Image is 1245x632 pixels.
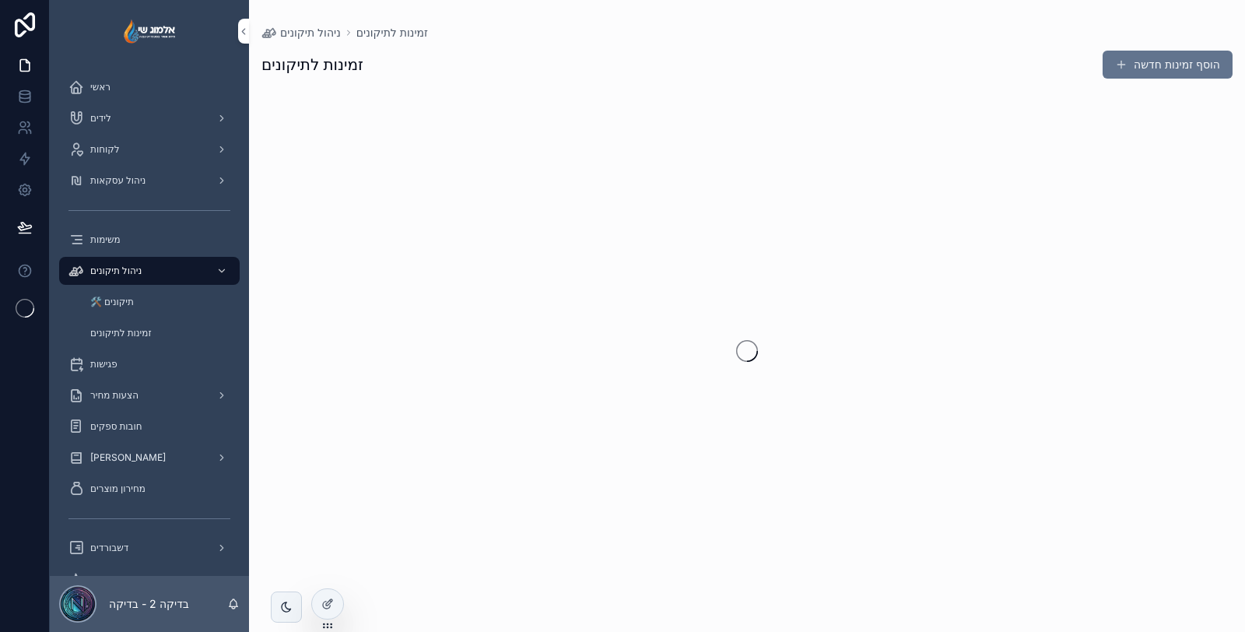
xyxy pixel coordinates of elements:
[261,54,363,75] h1: זמינות לתיקונים
[59,534,240,562] a: דשבורדים
[109,596,189,612] p: בדיקה 2 - בדיקה
[124,19,174,44] img: App logo
[90,573,142,585] span: שיווק ופרסום
[78,288,240,316] a: 🛠️ תיקונים
[90,112,111,125] span: לידים
[90,143,120,156] span: לקוחות
[59,104,240,132] a: לידים
[59,73,240,101] a: ראשי
[90,81,110,93] span: ראשי
[59,350,240,378] a: פגישות
[50,62,249,576] div: scrollable content
[59,475,240,503] a: מחירון מוצרים
[90,542,128,554] span: דשבורדים
[356,25,428,40] a: זמינות לתיקונים
[90,327,152,339] span: זמינות לתיקונים
[1103,51,1233,79] button: הוסף זמינות חדשה
[59,226,240,254] a: משימות
[59,381,240,409] a: הצעות מחיר
[90,483,146,495] span: מחירון מוצרים
[59,413,240,441] a: חובות ספקים
[78,319,240,347] a: זמינות לתיקונים
[90,358,117,370] span: פגישות
[59,257,240,285] a: ניהול תיקונים
[59,167,240,195] a: ניהול עסקאות
[90,265,142,277] span: ניהול תיקונים
[59,565,240,593] a: שיווק ופרסום
[90,296,134,308] span: 🛠️ תיקונים
[90,233,121,246] span: משימות
[90,174,146,187] span: ניהול עסקאות
[90,389,139,402] span: הצעות מחיר
[59,135,240,163] a: לקוחות
[59,444,240,472] a: [PERSON_NAME]
[261,25,341,40] a: ניהול תיקונים
[280,25,341,40] span: ניהול תיקונים
[90,420,142,433] span: חובות ספקים
[90,451,166,464] span: [PERSON_NAME]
